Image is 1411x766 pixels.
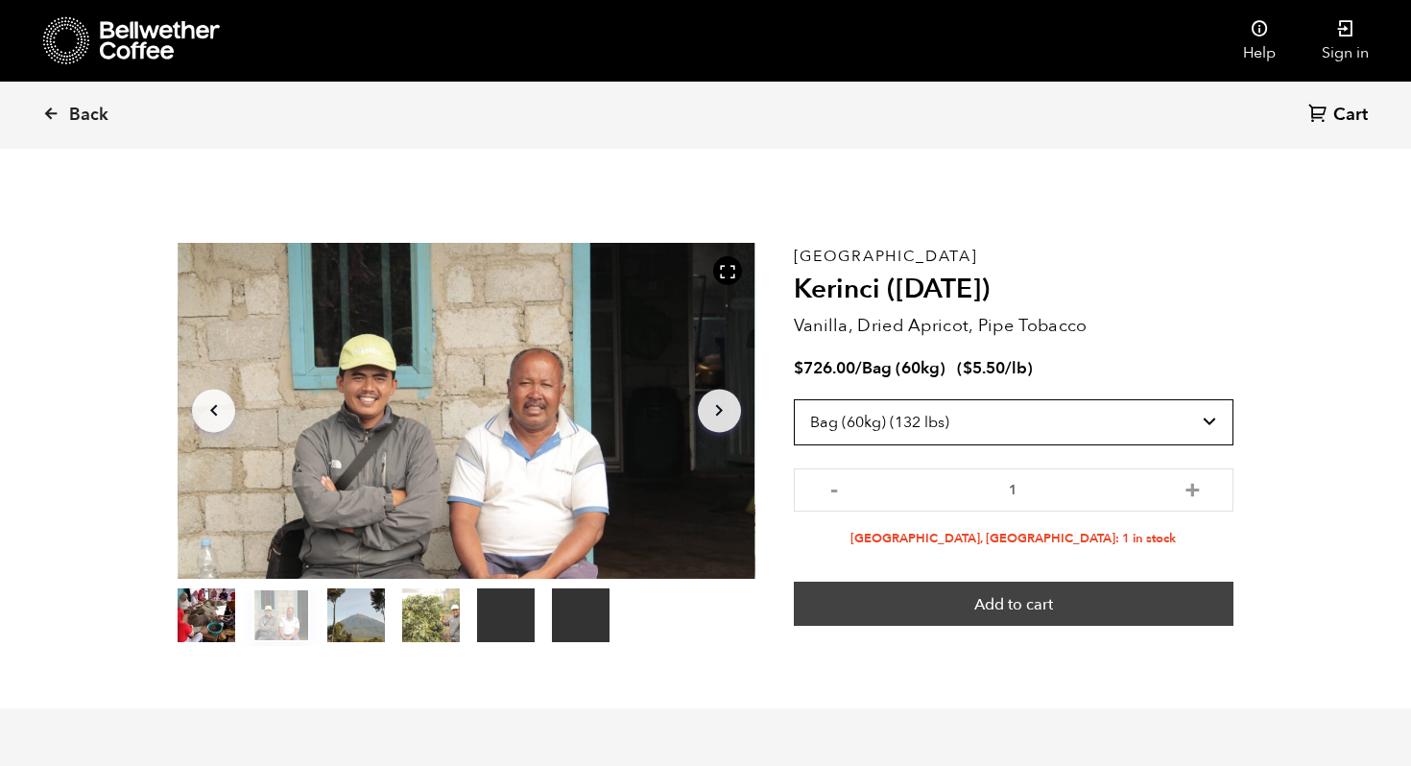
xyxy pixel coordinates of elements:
span: Back [69,104,108,127]
li: [GEOGRAPHIC_DATA], [GEOGRAPHIC_DATA]: 1 in stock [794,530,1233,548]
span: ( ) [957,357,1033,379]
video: Your browser does not support the video tag. [477,588,535,642]
span: $ [794,357,803,379]
button: - [823,478,847,497]
bdi: 726.00 [794,357,855,379]
button: Add to cart [794,582,1233,626]
span: $ [963,357,972,379]
button: + [1181,478,1205,497]
span: Bag (60kg) [862,357,945,379]
video: Your browser does not support the video tag. [552,588,610,642]
bdi: 5.50 [963,357,1005,379]
span: / [855,357,862,379]
p: Vanilla, Dried Apricot, Pipe Tobacco [794,313,1233,339]
span: /lb [1005,357,1027,379]
span: Cart [1333,104,1368,127]
a: Cart [1308,103,1373,129]
h2: Kerinci ([DATE]) [794,274,1233,306]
